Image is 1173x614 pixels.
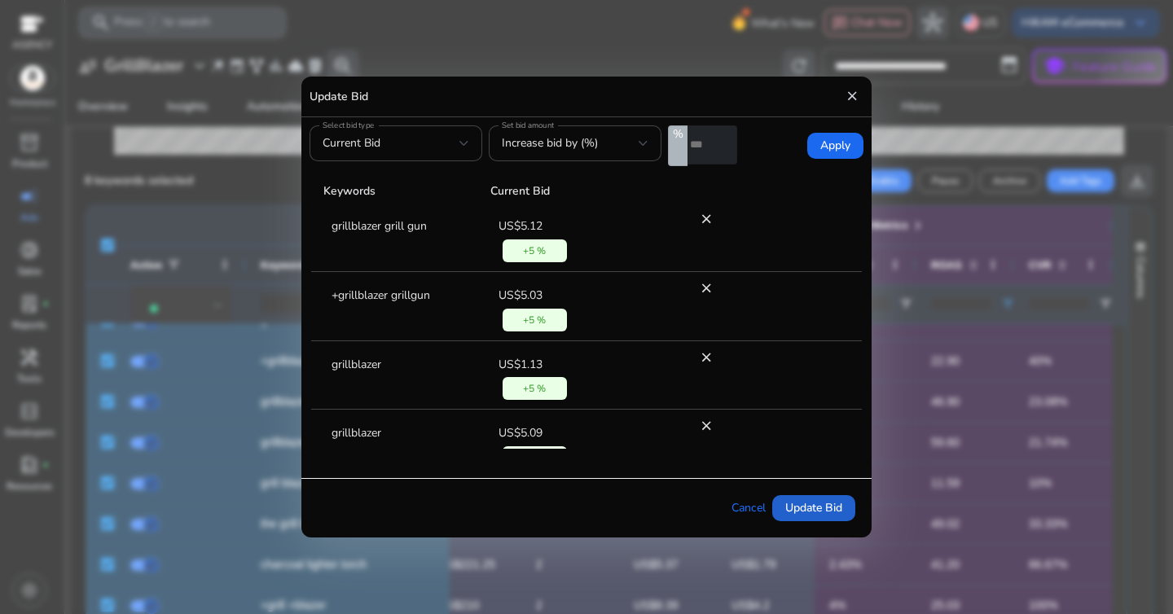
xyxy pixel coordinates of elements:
h5: Update Bid [310,90,586,104]
span: + [523,313,529,327]
span: Current Bid [323,135,380,151]
span: % [668,125,688,166]
mat-icon: close [699,350,714,365]
span: 5 % [503,377,567,400]
span: + [523,243,529,258]
span: 5 % [503,239,567,262]
p: US$5.03 [499,287,664,304]
mat-label: Set bid amount [502,121,554,132]
span: 5 % [503,446,567,469]
p: US$5.09 [499,424,664,441]
p: grillblazer [332,356,497,373]
span: + [523,381,529,396]
p: grillblazer grill gun [332,217,497,235]
span: Increase bid by (%) [502,135,598,151]
span: Cancel [731,499,766,516]
span: Keywords [323,183,376,199]
button: Update Bid [772,495,855,521]
p: US$1.13 [499,356,664,373]
span: Update Bid [785,499,842,516]
mat-label: Select bid type [323,121,374,132]
span: 5 % [503,309,567,331]
mat-icon: close [699,212,714,226]
p: +grillblazer grillgun [332,287,497,304]
mat-icon: close [699,281,714,296]
mat-icon: close [845,85,859,108]
button: Cancel [725,495,772,521]
span: Apply [820,138,850,154]
button: Apply [807,133,863,159]
p: US$5.12 [499,217,664,235]
mat-icon: close [699,419,714,433]
p: grillblazer [332,424,497,441]
span: Current Bid [490,183,550,199]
